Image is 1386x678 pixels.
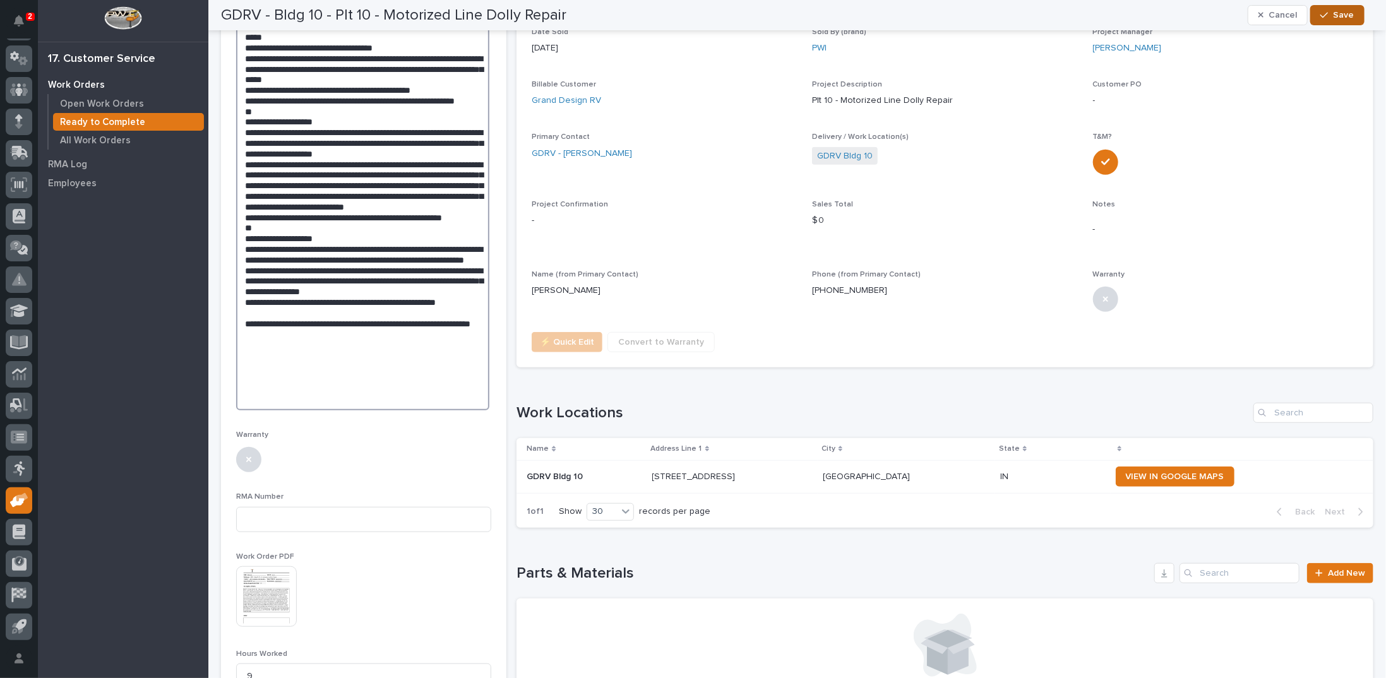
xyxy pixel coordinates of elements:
[517,564,1149,583] h1: Parts & Materials
[6,8,32,34] button: Notifications
[1248,5,1308,25] button: Cancel
[532,42,797,55] p: [DATE]
[60,117,145,128] p: Ready to Complete
[812,271,921,278] span: Phone (from Primary Contact)
[527,469,585,482] p: GDRV Bldg 10
[38,155,208,174] a: RMA Log
[532,81,596,88] span: Billable Customer
[1328,569,1365,578] span: Add New
[532,94,601,107] a: Grand Design RV
[812,284,887,297] p: [PHONE_NUMBER]
[532,271,638,278] span: Name (from Primary Contact)
[812,81,882,88] span: Project Description
[60,98,144,110] p: Open Work Orders
[532,332,602,352] button: ⚡ Quick Edit
[38,75,208,94] a: Work Orders
[812,94,1077,107] p: Plt 10 - Motorized Line Dolly Repair
[221,6,566,25] h2: GDRV - Bldg 10 - Plt 10 - Motorized Line Dolly Repair
[517,404,1248,422] h1: Work Locations
[1116,467,1234,487] a: VIEW IN GOOGLE MAPS
[1267,506,1320,518] button: Back
[532,284,797,297] p: [PERSON_NAME]
[651,442,702,456] p: Address Line 1
[999,442,1020,456] p: State
[517,496,554,527] p: 1 of 1
[639,506,710,517] p: records per page
[817,150,873,163] a: GDRV Bldg 10
[16,15,32,35] div: Notifications2
[532,214,797,227] p: -
[587,505,618,518] div: 30
[1334,9,1354,21] span: Save
[812,42,827,55] a: PWI
[1253,403,1373,423] input: Search
[236,493,284,501] span: RMA Number
[236,431,268,439] span: Warranty
[1310,5,1364,25] button: Save
[532,28,568,36] span: Date Sold
[1093,223,1358,236] p: -
[1093,81,1142,88] span: Customer PO
[1093,28,1153,36] span: Project Manager
[517,460,1373,493] tr: GDRV Bldg 10GDRV Bldg 10 [STREET_ADDRESS][STREET_ADDRESS] [GEOGRAPHIC_DATA][GEOGRAPHIC_DATA] ININ...
[821,442,835,456] p: City
[812,28,866,36] span: Sold By (brand)
[559,506,582,517] p: Show
[48,52,155,66] div: 17. Customer Service
[607,332,715,352] button: Convert to Warranty
[812,214,1077,227] p: $ 0
[49,131,208,149] a: All Work Orders
[236,553,294,561] span: Work Order PDF
[823,469,912,482] p: [GEOGRAPHIC_DATA]
[1093,133,1113,141] span: T&M?
[1320,506,1373,518] button: Next
[1287,506,1315,518] span: Back
[812,201,853,208] span: Sales Total
[1126,472,1224,481] span: VIEW IN GOOGLE MAPS
[104,6,141,30] img: Workspace Logo
[532,147,632,160] a: GDRV - [PERSON_NAME]
[49,95,208,112] a: Open Work Orders
[1180,563,1299,583] input: Search
[1093,271,1125,278] span: Warranty
[48,80,105,91] p: Work Orders
[236,650,287,658] span: Hours Worked
[38,174,208,193] a: Employees
[652,469,738,482] p: [STREET_ADDRESS]
[812,133,909,141] span: Delivery / Work Location(s)
[1093,201,1116,208] span: Notes
[1325,506,1353,518] span: Next
[49,113,208,131] a: Ready to Complete
[532,201,608,208] span: Project Confirmation
[48,178,97,189] p: Employees
[1093,94,1358,107] p: -
[532,133,590,141] span: Primary Contact
[1269,9,1297,21] span: Cancel
[1093,42,1162,55] a: [PERSON_NAME]
[48,159,87,170] p: RMA Log
[618,335,704,350] span: Convert to Warranty
[1307,563,1373,583] a: Add New
[28,12,32,21] p: 2
[60,135,131,146] p: All Work Orders
[1000,469,1011,482] p: IN
[540,335,594,350] span: ⚡ Quick Edit
[527,442,549,456] p: Name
